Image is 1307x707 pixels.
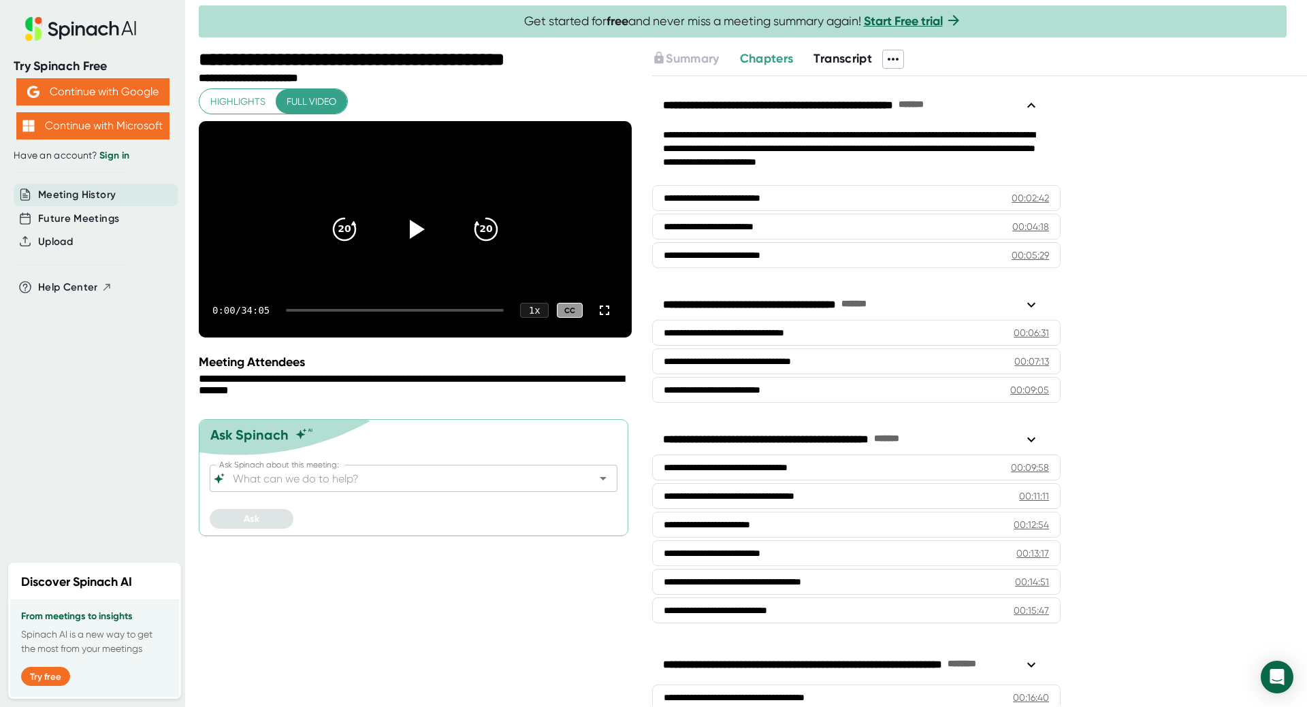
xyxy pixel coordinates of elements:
[740,51,794,66] span: Chapters
[244,513,259,525] span: Ask
[199,355,635,369] div: Meeting Attendees
[27,86,39,98] img: Aehbyd4JwY73AAAAAElFTkSuQmCC
[38,234,73,250] button: Upload
[652,50,739,69] div: Upgrade to access
[1010,383,1049,397] div: 00:09:05
[1011,461,1049,474] div: 00:09:58
[607,14,628,29] b: free
[38,211,119,227] button: Future Meetings
[1014,604,1049,617] div: 00:15:47
[21,573,132,591] h2: Discover Spinach AI
[813,51,872,66] span: Transcript
[199,89,276,114] button: Highlights
[864,14,943,29] a: Start Free trial
[666,51,719,66] span: Summary
[287,93,336,110] span: Full video
[38,280,112,295] button: Help Center
[1012,220,1049,233] div: 00:04:18
[38,187,116,203] button: Meeting History
[1014,518,1049,531] div: 00:12:54
[594,469,613,488] button: Open
[210,509,293,529] button: Ask
[210,427,289,443] div: Ask Spinach
[1013,691,1049,704] div: 00:16:40
[21,667,70,686] button: Try free
[1014,355,1049,368] div: 00:07:13
[1014,326,1049,340] div: 00:06:31
[16,78,170,105] button: Continue with Google
[1012,248,1049,262] div: 00:05:29
[38,280,98,295] span: Help Center
[1015,575,1049,589] div: 00:14:51
[740,50,794,68] button: Chapters
[230,469,573,488] input: What can we do to help?
[21,627,168,656] p: Spinach AI is a new way to get the most from your meetings
[99,150,129,161] a: Sign in
[652,50,719,68] button: Summary
[16,112,170,139] button: Continue with Microsoft
[1016,546,1049,560] div: 00:13:17
[276,89,347,114] button: Full video
[1012,191,1049,205] div: 00:02:42
[212,305,270,316] div: 0:00 / 34:05
[1019,489,1049,503] div: 00:11:11
[524,14,962,29] span: Get started for and never miss a meeting summary again!
[1261,661,1293,693] div: Open Intercom Messenger
[520,303,549,318] div: 1 x
[14,59,172,74] div: Try Spinach Free
[21,611,168,622] h3: From meetings to insights
[557,303,583,318] div: CC
[210,93,265,110] span: Highlights
[813,50,872,68] button: Transcript
[14,150,172,162] div: Have an account?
